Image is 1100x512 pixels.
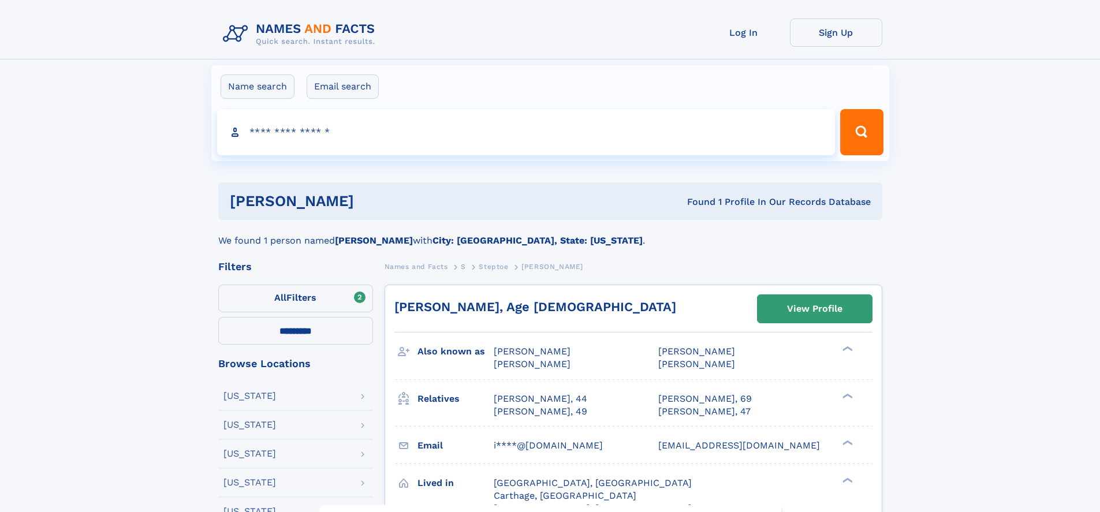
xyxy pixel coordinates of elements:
[274,292,286,303] span: All
[521,263,583,271] span: [PERSON_NAME]
[840,392,853,399] div: ❯
[218,220,882,248] div: We found 1 person named with .
[223,478,276,487] div: [US_STATE]
[218,285,373,312] label: Filters
[840,109,883,155] button: Search Button
[417,436,494,455] h3: Email
[494,358,570,369] span: [PERSON_NAME]
[494,477,692,488] span: [GEOGRAPHIC_DATA], [GEOGRAPHIC_DATA]
[658,405,751,418] a: [PERSON_NAME], 47
[520,196,871,208] div: Found 1 Profile In Our Records Database
[335,235,413,246] b: [PERSON_NAME]
[840,476,853,484] div: ❯
[217,109,836,155] input: search input
[758,295,872,323] a: View Profile
[417,342,494,361] h3: Also known as
[307,74,379,99] label: Email search
[394,300,676,314] a: [PERSON_NAME], Age [DEMOGRAPHIC_DATA]
[658,393,752,405] a: [PERSON_NAME], 69
[479,263,508,271] span: Steptoe
[494,490,636,501] span: Carthage, [GEOGRAPHIC_DATA]
[479,259,508,274] a: Steptoe
[494,405,587,418] a: [PERSON_NAME], 49
[218,261,373,272] div: Filters
[417,389,494,409] h3: Relatives
[840,345,853,353] div: ❯
[840,439,853,446] div: ❯
[790,18,882,47] a: Sign Up
[658,358,735,369] span: [PERSON_NAME]
[432,235,643,246] b: City: [GEOGRAPHIC_DATA], State: [US_STATE]
[494,346,570,357] span: [PERSON_NAME]
[223,391,276,401] div: [US_STATE]
[385,259,448,274] a: Names and Facts
[658,440,820,451] span: [EMAIL_ADDRESS][DOMAIN_NAME]
[230,194,521,208] h1: [PERSON_NAME]
[218,358,373,369] div: Browse Locations
[494,393,587,405] a: [PERSON_NAME], 44
[218,18,385,50] img: Logo Names and Facts
[223,449,276,458] div: [US_STATE]
[417,473,494,493] h3: Lived in
[698,18,790,47] a: Log In
[461,259,466,274] a: S
[223,420,276,429] div: [US_STATE]
[658,346,735,357] span: [PERSON_NAME]
[461,263,466,271] span: S
[787,296,842,322] div: View Profile
[221,74,294,99] label: Name search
